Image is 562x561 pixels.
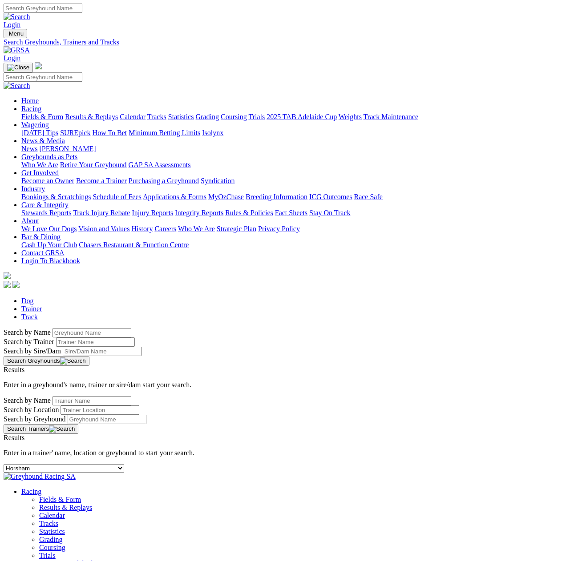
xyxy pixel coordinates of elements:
input: Search by Sire/Dam name [63,347,142,356]
a: Stay On Track [309,209,350,216]
a: Login [4,54,20,62]
img: Search [4,82,30,90]
a: Track [21,313,38,321]
a: Tracks [147,113,166,120]
a: Coursing [39,544,65,551]
a: Grading [196,113,219,120]
input: Search by Greyhound name [53,328,131,337]
a: News [21,145,37,152]
button: Search Trainers [4,424,78,434]
a: Weights [339,113,362,120]
a: [DATE] Tips [21,129,58,136]
a: Who We Are [178,225,215,232]
a: [PERSON_NAME] [39,145,96,152]
label: Search by Name [4,397,51,404]
a: Trials [39,552,56,559]
div: Bar & Dining [21,241,558,249]
input: Search [4,72,82,82]
div: Results [4,366,558,374]
img: Search [60,357,86,365]
img: logo-grsa-white.png [35,62,42,69]
div: Industry [21,193,558,201]
a: Careers [154,225,176,232]
a: Who We Are [21,161,58,168]
img: facebook.svg [4,281,11,288]
a: Coursing [221,113,247,120]
img: Close [7,64,29,71]
label: Search by Location [4,406,59,413]
a: Bookings & Scratchings [21,193,91,200]
a: Get Involved [21,169,59,176]
span: Menu [9,30,24,37]
a: Statistics [168,113,194,120]
a: Login [4,21,20,28]
label: Search by Sire/Dam [4,347,61,355]
a: Race Safe [354,193,382,200]
a: We Love Our Dogs [21,225,77,232]
a: How To Bet [93,129,127,136]
a: News & Media [21,137,65,144]
button: Toggle navigation [4,63,33,72]
div: Greyhounds as Pets [21,161,558,169]
a: Greyhounds as Pets [21,153,77,160]
p: Enter in a trainer' name, location or greyhound to start your search. [4,449,558,457]
a: Trials [248,113,265,120]
img: Greyhound Racing SA [4,473,76,481]
a: Racing [21,105,41,112]
a: Syndication [201,177,235,184]
div: Get Involved [21,177,558,185]
a: Vision and Values [78,225,129,232]
a: Bar & Dining [21,233,61,240]
a: Schedule of Fees [93,193,141,200]
a: ICG Outcomes [309,193,352,200]
a: Stewards Reports [21,209,71,216]
div: Care & Integrity [21,209,558,217]
a: Fields & Form [39,496,81,503]
a: Tracks [39,520,58,527]
a: Fields & Form [21,113,63,120]
input: Search by Trainer name [56,337,135,347]
div: Racing [21,113,558,121]
div: About [21,225,558,233]
div: Wagering [21,129,558,137]
div: News & Media [21,145,558,153]
a: Results & Replays [39,504,92,511]
a: Trainer [21,305,42,313]
a: Dog [21,297,34,305]
a: Applications & Forms [143,193,206,200]
a: Integrity Reports [175,209,223,216]
a: Retire Your Greyhound [60,161,127,168]
a: Search Greyhounds, Trainers and Tracks [4,38,558,46]
a: Minimum Betting Limits [129,129,200,136]
a: Wagering [21,121,49,128]
a: Rules & Policies [225,209,273,216]
a: Cash Up Your Club [21,241,77,248]
input: Search by Trainer Location [61,405,139,415]
a: SUREpick [60,129,90,136]
a: Track Injury Rebate [73,209,130,216]
a: MyOzChase [208,193,244,200]
a: Breeding Information [246,193,307,200]
a: History [131,225,153,232]
a: 2025 TAB Adelaide Cup [267,113,337,120]
label: Search by Greyhound [4,415,66,423]
a: Become an Owner [21,177,74,184]
input: Search by Trainer Name [53,396,131,405]
a: Isolynx [202,129,223,136]
a: Become a Trainer [76,177,127,184]
img: Search [4,13,30,21]
label: Search by Trainer [4,338,54,345]
a: Calendar [39,512,65,519]
a: About [21,217,39,224]
a: Home [21,97,39,104]
a: Login To Blackbook [21,257,80,264]
img: GRSA [4,46,30,54]
a: Grading [39,536,62,543]
label: Search by Name [4,329,51,336]
a: Chasers Restaurant & Function Centre [79,241,189,248]
a: Track Maintenance [364,113,418,120]
p: Enter in a greyhound's name, trainer or sire/dam start your search. [4,381,558,389]
img: twitter.svg [12,281,20,288]
a: Statistics [39,528,65,535]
